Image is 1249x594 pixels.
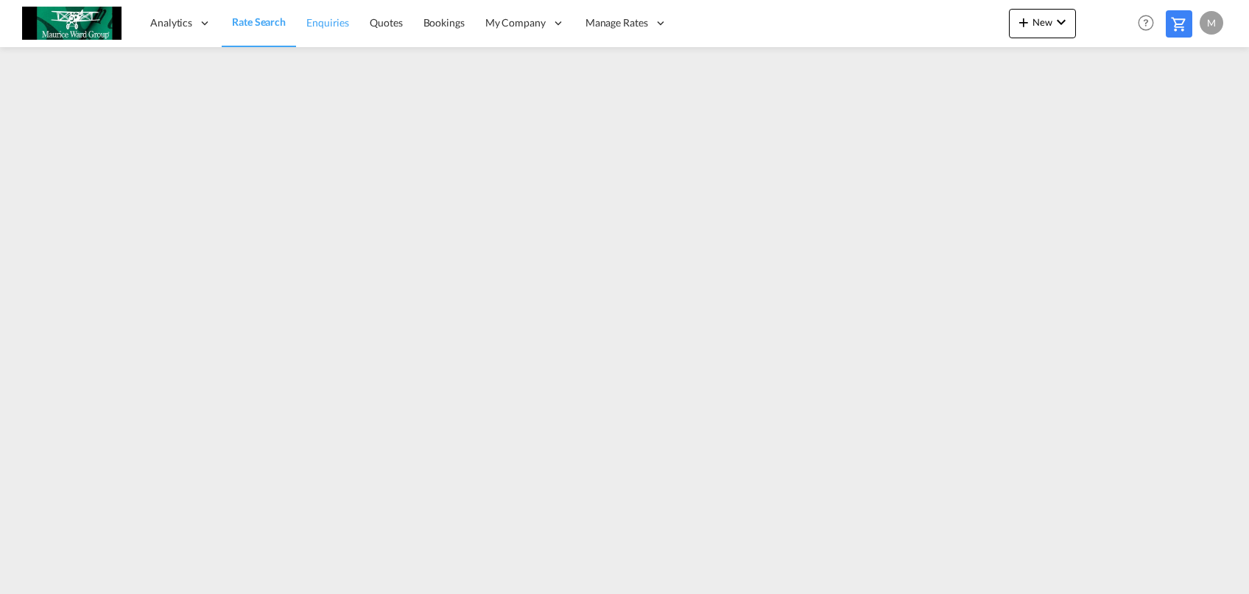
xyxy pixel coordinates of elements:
[1052,13,1070,31] md-icon: icon-chevron-down
[1133,10,1166,37] div: Help
[22,7,122,40] img: c6e8db30f5a511eea3e1ab7543c40fcc.jpg
[232,15,286,28] span: Rate Search
[370,16,402,29] span: Quotes
[585,15,648,30] span: Manage Rates
[1133,10,1158,35] span: Help
[1015,13,1032,31] md-icon: icon-plus 400-fg
[1009,9,1076,38] button: icon-plus 400-fgNewicon-chevron-down
[485,15,546,30] span: My Company
[1200,11,1223,35] div: M
[150,15,192,30] span: Analytics
[306,16,349,29] span: Enquiries
[423,16,465,29] span: Bookings
[1015,16,1070,28] span: New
